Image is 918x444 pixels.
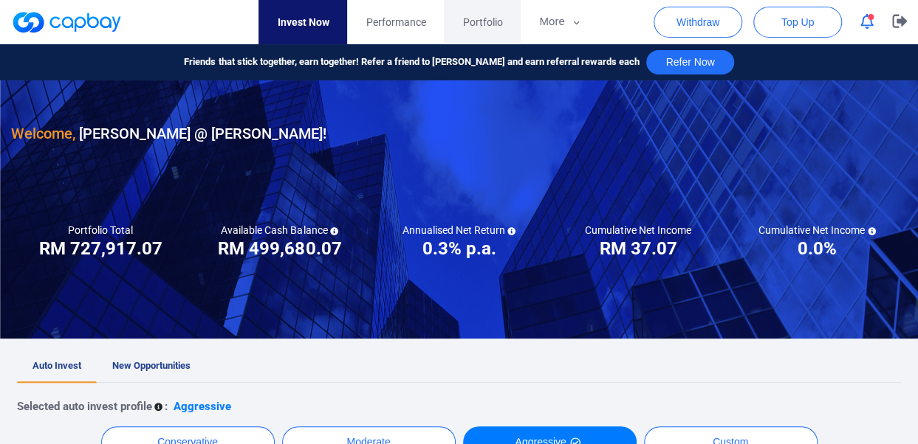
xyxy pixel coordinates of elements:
[646,50,733,74] button: Refer Now
[758,223,876,237] h5: Cumulative Net Income
[366,14,425,30] span: Performance
[11,122,326,145] h3: [PERSON_NAME] @ [PERSON_NAME] !
[174,398,231,415] p: Aggressive
[39,237,162,260] h3: RM 727,917.07
[68,223,133,237] h5: Portfolio Total
[17,398,152,415] p: Selected auto invest profile
[422,237,496,260] h3: 0.3% p.a.
[221,223,338,237] h5: Available Cash Balance
[654,7,742,38] button: Withdraw
[184,55,639,70] span: Friends that stick together, earn together! Refer a friend to [PERSON_NAME] and earn referral rew...
[165,398,168,415] p: :
[798,237,837,260] h3: 0.0%
[32,360,81,371] span: Auto Invest
[781,15,814,30] span: Top Up
[11,125,75,142] span: Welcome,
[112,360,191,371] span: New Opportunities
[462,14,502,30] span: Portfolio
[585,223,691,237] h5: Cumulative Net Income
[600,237,677,260] h3: RM 37.07
[218,237,341,260] h3: RM 499,680.07
[402,223,515,237] h5: Annualised Net Return
[753,7,842,38] button: Top Up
